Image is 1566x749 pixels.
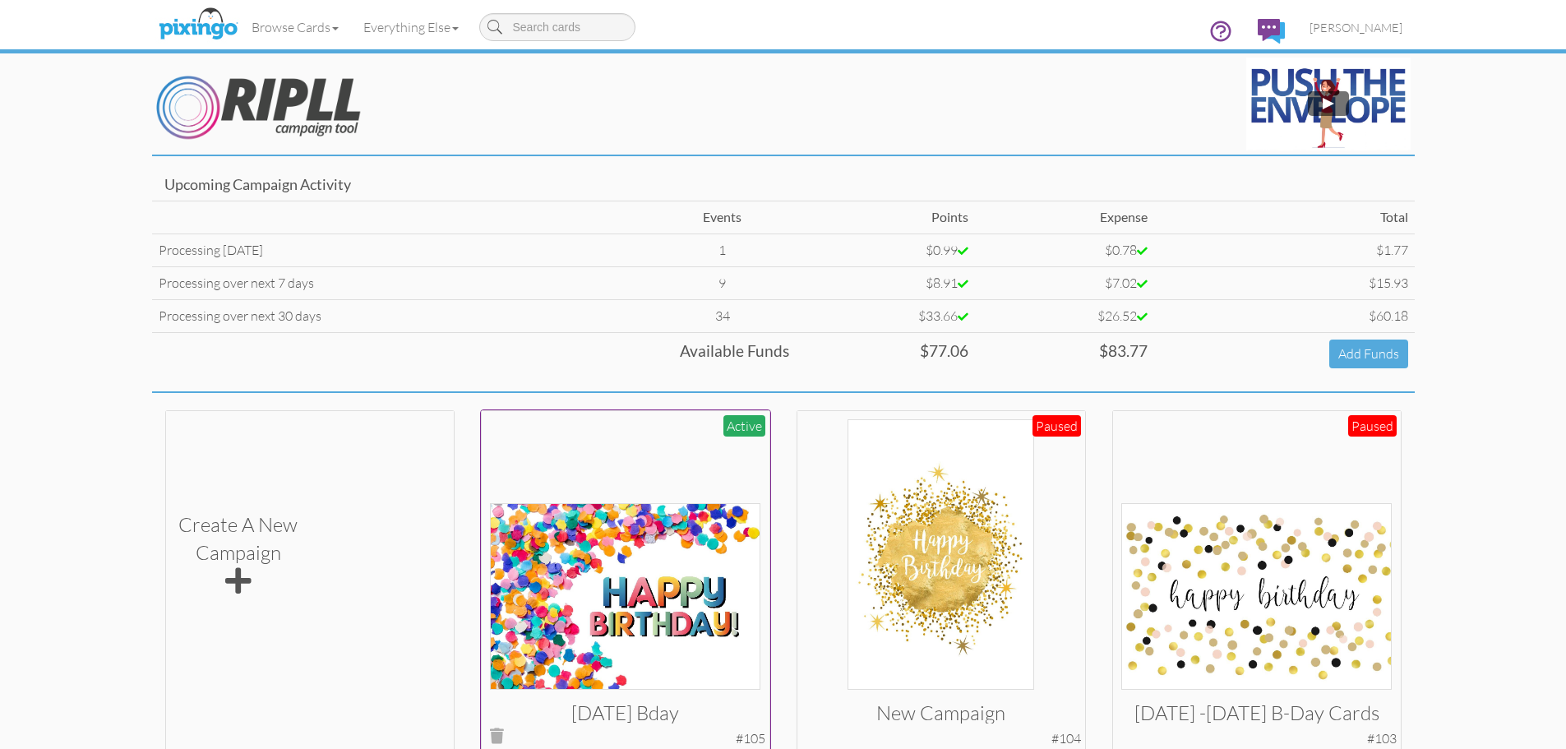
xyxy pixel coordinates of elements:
[152,234,649,267] td: Processing [DATE]
[155,4,242,45] img: pixingo logo
[1329,340,1408,368] a: Add Funds
[975,201,1154,234] td: Expense
[818,702,1064,724] h3: New campaign
[1134,702,1379,724] h3: [DATE] -[DATE] B-day Cards
[1121,503,1392,690] img: 98564-1-1684959584319-01a34a51cca11e82-qa.jpg
[1154,266,1415,299] td: $15.93
[239,7,351,48] a: Browse Cards
[1246,58,1411,150] img: maxresdefault.jpg
[1310,21,1402,35] span: [PERSON_NAME]
[649,299,796,332] td: 34
[490,503,760,690] img: 132089-1-1748381768176-568509d5f5dd59f2-qa.jpg
[975,266,1154,299] td: $7.02
[152,266,649,299] td: Processing over next 7 days
[178,511,298,599] div: Create a new Campaign
[1258,19,1285,44] img: comments.svg
[796,201,975,234] td: Points
[736,729,765,748] div: #105
[152,299,649,332] td: Processing over next 30 days
[796,332,975,374] td: $77.06
[649,234,796,267] td: 1
[649,201,796,234] td: Events
[1154,299,1415,332] td: $60.18
[649,266,796,299] td: 9
[502,702,748,724] h3: [DATE] Bday
[1348,415,1397,437] div: Paused
[848,419,1034,690] img: 115148-1-1715272744541-6c493322a97d6652-qa.jpg
[1297,7,1415,49] a: [PERSON_NAME]
[479,13,635,41] input: Search cards
[1154,234,1415,267] td: $1.77
[1154,201,1415,234] td: Total
[975,234,1154,267] td: $0.78
[796,234,975,267] td: $0.99
[975,299,1154,332] td: $26.52
[152,332,797,374] td: Available Funds
[1565,748,1566,749] iframe: Chat
[1367,729,1397,748] div: #103
[975,332,1154,374] td: $83.77
[164,177,1402,193] h4: Upcoming Campaign Activity
[723,415,765,437] div: Active
[796,266,975,299] td: $8.91
[156,76,362,141] img: Ripll_Logo.png
[1032,415,1081,437] div: Paused
[796,299,975,332] td: $33.66
[351,7,471,48] a: Everything Else
[1051,729,1081,748] div: #104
